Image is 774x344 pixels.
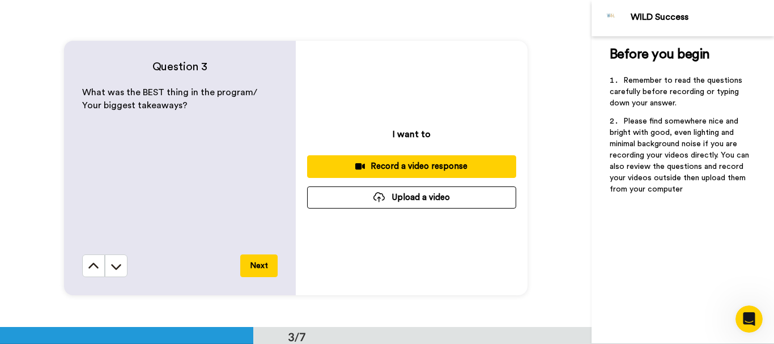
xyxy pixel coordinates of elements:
[316,160,507,172] div: Record a video response
[240,254,278,277] button: Next
[631,12,773,23] div: WILD Success
[393,128,431,141] p: I want to
[735,305,763,333] iframe: Intercom live chat
[598,5,625,32] img: Profile Image
[82,88,260,110] span: What was the BEST thing in the program/ Your biggest takeaways?
[307,186,516,209] button: Upload a video
[82,59,278,75] h4: Question 3
[307,155,516,177] button: Record a video response
[610,48,710,61] span: Before you begin
[610,117,751,193] span: Please find somewhere nice and bright with good, even lighting and minimal background noise if yo...
[610,77,745,107] span: Remember to read the questions carefully before recording or typing down your answer.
